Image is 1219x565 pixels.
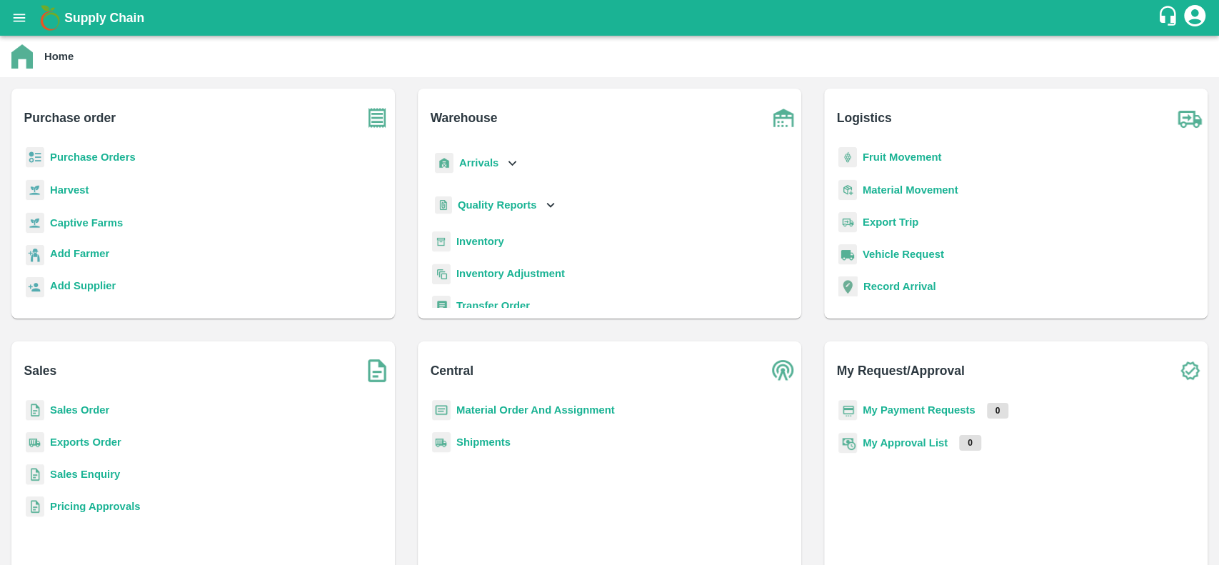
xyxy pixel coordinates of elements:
[1182,3,1208,33] div: account of current user
[432,264,451,284] img: inventory
[26,464,44,485] img: sales
[1172,100,1208,136] img: truck
[456,436,511,448] a: Shipments
[24,361,57,381] b: Sales
[432,400,451,421] img: centralMaterial
[359,100,395,136] img: purchase
[837,108,892,128] b: Logistics
[431,361,473,381] b: Central
[1172,353,1208,389] img: check
[26,400,44,421] img: sales
[3,1,36,34] button: open drawer
[26,496,44,517] img: sales
[432,231,451,252] img: whInventory
[44,51,74,62] b: Home
[26,432,44,453] img: shipments
[50,184,89,196] a: Harvest
[64,11,144,25] b: Supply Chain
[435,196,452,214] img: qualityReport
[50,280,116,291] b: Add Supplier
[50,436,121,448] a: Exports Order
[26,212,44,234] img: harvest
[838,212,857,233] img: delivery
[50,501,140,512] a: Pricing Approvals
[456,404,615,416] a: Material Order And Assignment
[435,153,453,174] img: whArrival
[863,216,918,228] a: Export Trip
[863,151,942,163] a: Fruit Movement
[1157,5,1182,31] div: customer-support
[838,244,857,265] img: vehicle
[959,435,981,451] p: 0
[50,248,109,259] b: Add Farmer
[838,276,858,296] img: recordArrival
[838,400,857,421] img: payment
[863,281,936,292] a: Record Arrival
[863,184,958,196] a: Material Movement
[50,246,109,265] a: Add Farmer
[64,8,1157,28] a: Supply Chain
[50,404,109,416] a: Sales Order
[432,296,451,316] img: whTransfer
[838,432,857,454] img: approval
[459,157,498,169] b: Arrivals
[50,278,116,297] a: Add Supplier
[456,268,565,279] a: Inventory Adjustment
[26,245,44,266] img: farmer
[987,403,1009,419] p: 0
[837,361,965,381] b: My Request/Approval
[766,353,801,389] img: central
[838,147,857,168] img: fruit
[26,179,44,201] img: harvest
[766,100,801,136] img: warehouse
[36,4,64,32] img: logo
[359,353,395,389] img: soSales
[26,277,44,298] img: supplier
[432,147,521,179] div: Arrivals
[11,44,33,69] img: home
[863,437,948,449] a: My Approval List
[24,108,116,128] b: Purchase order
[50,469,120,480] a: Sales Enquiry
[456,236,504,247] a: Inventory
[432,191,558,220] div: Quality Reports
[863,249,944,260] a: Vehicle Request
[863,404,975,416] a: My Payment Requests
[458,199,537,211] b: Quality Reports
[432,432,451,453] img: shipments
[50,217,123,229] a: Captive Farms
[456,300,530,311] a: Transfer Order
[838,179,857,201] img: material
[50,151,136,163] a: Purchase Orders
[26,147,44,168] img: reciept
[431,108,498,128] b: Warehouse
